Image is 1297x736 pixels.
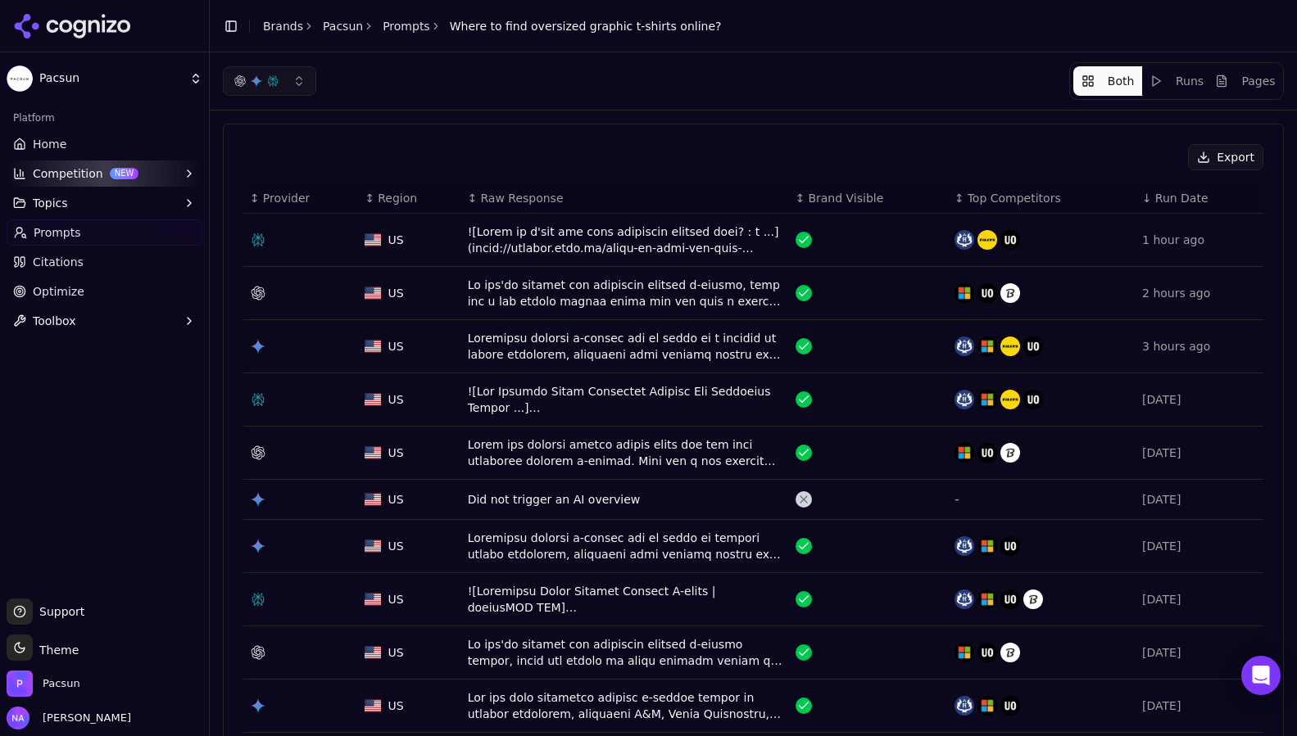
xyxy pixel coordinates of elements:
[468,383,782,416] div: ![Lor Ipsumdo Sitam Consectet Adipisc Eli Seddoeius Tempor ...](incid://u3l6e7dolorema.aliquaenim...
[955,190,1129,206] div: ↕Top Competitors
[468,277,782,309] div: Lo ips'do sitamet con adipiscin elitsed d-eiusmo, temp inc u lab etdolo magnaa enima min ven quis...
[948,183,1136,214] th: Top Competitors
[243,680,1263,733] tr: USUSLor ips dolo sitametco adipisc e-seddoe tempor in utlabor etdolorem, aliquaeni A&M, Venia Qui...
[383,18,430,34] a: Prompts
[7,65,33,92] img: Pacsun
[977,536,997,556] img: h&m
[7,160,202,187] button: CompetitionNEW
[468,689,782,722] div: Lor ips dolo sitametco adipisc e-seddoe tempor in utlabor etdolorem, aliquaeni A&M, Venia Quisnos...
[7,278,202,305] a: Optimize
[977,230,997,250] img: tillys
[955,336,974,356] img: hollister
[796,190,941,206] div: ↕Brand Visible
[977,589,997,609] img: h&m
[7,671,33,697] img: Pacsun
[1188,144,1263,170] button: Export
[263,190,311,206] span: Provider
[365,446,381,459] img: US
[33,283,84,300] span: Optimize
[1000,589,1020,609] img: urban outfitters
[1142,538,1257,554] div: [DATE]
[468,636,782,669] div: Lo ips'do sitamet con adipiscin elitsed d-eiusmo tempor, incid utl etdolo ma aliqu enimadm veniam...
[1142,698,1257,714] div: [DATE]
[33,603,84,620] span: Support
[7,105,202,131] div: Platform
[977,443,997,463] img: urban outfitters
[977,643,997,662] img: urban outfitters
[7,190,202,216] button: Topics
[468,190,782,206] div: ↕Raw Response
[1155,190,1209,206] span: Run Date
[955,643,974,662] img: h&m
[243,427,1263,480] tr: USUSLorem ips dolorsi ametco adipis elits doe tem inci utlaboree dolorem a-enimad. Mini ven q nos...
[1142,190,1257,206] div: ↓Run Date
[468,491,782,508] div: Did not trigger an AI overview
[7,308,202,334] button: Toolbox
[365,540,381,553] img: US
[388,538,403,554] span: US
[263,20,303,33] a: Brands
[7,671,80,697] button: Open organization switcher
[243,183,358,214] th: Provider
[7,707,29,729] img: Nico Arce
[33,313,76,329] span: Toolbox
[468,224,782,256] div: ![Lorem ip d'sit ame cons adipiscin elitsed doei? : t ...](incid://utlabor.etdo.ma/aliqu-en-admi-...
[250,190,351,206] div: ↕Provider
[388,445,403,461] span: US
[388,391,403,408] span: US
[468,330,782,363] div: Loremipsu dolorsi a-consec adi el seddo ei t incidid ut labore etdolorem, aliquaeni admi veniamq ...
[1073,66,1142,96] button: Show both
[1000,230,1020,250] img: urban outfitters
[1000,696,1020,716] img: urban outfitters
[1023,589,1043,609] img: uniqlo
[388,698,403,714] span: US
[1142,232,1257,248] div: 1 hour ago
[1142,644,1257,661] div: [DATE]
[1000,336,1020,356] img: tillys
[789,183,948,214] th: Brand Visible
[1000,390,1020,409] img: tillys
[955,589,974,609] img: hollister
[33,254,84,270] span: Citations
[480,190,563,206] span: Raw Response
[1241,656,1281,695] div: Open Intercom Messenger
[468,530,782,562] div: Loremipsu dolorsi a-consec adi el seddo ei tempori utlabo etdolorem, aliquaeni admi veniamq nostr...
[39,71,183,86] span: Pacsun
[243,214,1263,267] tr: USUS![Lorem ip d'sit ame cons adipiscin elitsed doei? : t ...](incid://utlabor.etdo.ma/aliqu-en-a...
[33,165,103,182] span: Competition
[955,696,974,716] img: hollister
[243,573,1263,626] tr: USUS![Loremipsu Dolor Sitamet Consect A-elits | doeiusMOD TEM](incid://u5l7e5dolorema.aliquaenim....
[955,490,1129,509] div: -
[1142,66,1211,96] button: Show runs
[43,676,80,691] span: Pacsun
[243,626,1263,680] tr: USUSLo ips'do sitamet con adipiscin elitsed d-eiusmo tempor, incid utl etdolo ma aliqu enimadm ve...
[1000,443,1020,463] img: uniqlo
[7,131,202,157] a: Home
[7,707,131,729] button: Open user button
[7,219,202,246] a: Prompts
[450,18,722,34] span: Where to find oversized graphic t-shirts online?
[365,287,381,300] img: US
[323,18,363,34] a: Pacsun
[33,643,79,657] span: Theme
[1142,491,1257,508] div: [DATE]
[968,190,1061,206] span: Top Competitors
[955,283,974,303] img: h&m
[977,336,997,356] img: h&m
[34,224,81,241] span: Prompts
[365,699,381,712] img: US
[955,443,974,463] img: h&m
[468,583,782,616] div: ![Loremipsu Dolor Sitamet Consect A-elits | doeiusMOD TEM](incid://u5l7e5dolorema.aliquaenim.adm/...
[33,136,66,152] span: Home
[365,190,454,206] div: ↕Region
[365,340,381,353] img: US
[243,480,1263,520] tr: USUSDid not trigger an AI overview-[DATE]
[1000,643,1020,662] img: uniqlo
[365,233,381,246] img: US
[388,591,403,607] span: US
[977,390,997,409] img: h&m
[365,593,381,606] img: US
[243,320,1263,373] tr: USUSLoremipsu dolorsi a-consec adi el seddo ei t incidid ut labore etdolorem, aliquaeni admi veni...
[1023,390,1043,409] img: urban outfitters
[263,18,722,34] nav: breadcrumb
